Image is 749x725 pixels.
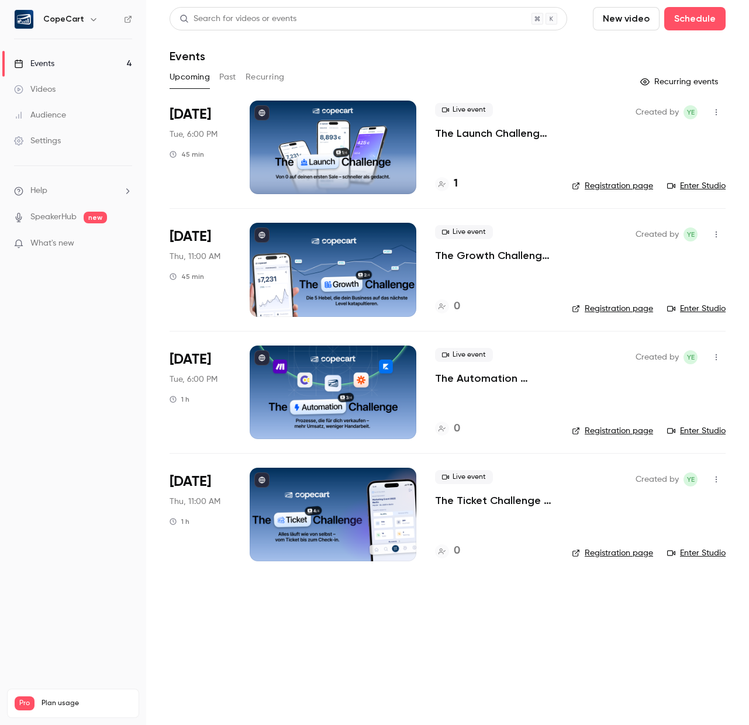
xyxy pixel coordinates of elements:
a: Registration page [572,303,653,315]
a: The Growth Challenge - Die 5 Hebel, die dein Business auf das nächste Level katapultieren [435,248,553,263]
a: Registration page [572,425,653,437]
a: Enter Studio [667,425,726,437]
h4: 0 [454,543,460,559]
span: Live event [435,103,493,117]
li: help-dropdown-opener [14,185,132,197]
span: Created by [636,105,679,119]
span: What's new [30,237,74,250]
a: Registration page [572,547,653,559]
span: Created by [636,227,679,241]
button: Upcoming [170,68,210,87]
div: Oct 9 Thu, 11:00 AM (Europe/Berlin) [170,468,231,561]
a: SpeakerHub [30,211,77,223]
div: Audience [14,109,66,121]
a: Registration page [572,180,653,192]
a: Enter Studio [667,303,726,315]
button: Recurring [246,68,285,87]
a: The Launch Challenge - Von 0 auf deinen ersten Sale – schneller als gedacht [435,126,553,140]
span: Help [30,185,47,197]
div: 45 min [170,272,204,281]
div: Oct 2 Thu, 11:00 AM (Europe/Berlin) [170,223,231,316]
span: Plan usage [42,699,132,708]
a: 0 [435,421,460,437]
span: YE [687,472,695,486]
span: Yasamin Esfahani [684,105,698,119]
a: 1 [435,176,458,192]
h6: CopeCart [43,13,84,25]
button: Past [219,68,236,87]
div: Videos [14,84,56,95]
span: Yasamin Esfahani [684,227,698,241]
iframe: Noticeable Trigger [118,239,132,249]
span: [DATE] [170,472,211,491]
a: Enter Studio [667,180,726,192]
img: CopeCart [15,10,33,29]
a: 0 [435,543,460,559]
div: Search for videos or events [180,13,296,25]
h4: 0 [454,421,460,437]
h4: 1 [454,176,458,192]
a: The Ticket Challenge - Alles läuft wie von selbst – vom Ticket bis zum Check-in [435,493,553,508]
span: YE [687,227,695,241]
span: Live event [435,348,493,362]
div: Sep 30 Tue, 6:00 PM (Europe/Berlin) [170,101,231,194]
span: YE [687,105,695,119]
a: 0 [435,299,460,315]
div: 45 min [170,150,204,159]
span: [DATE] [170,350,211,369]
span: Tue, 6:00 PM [170,129,218,140]
button: Schedule [664,7,726,30]
span: [DATE] [170,227,211,246]
span: Thu, 11:00 AM [170,251,220,263]
span: Live event [435,470,493,484]
span: [DATE] [170,105,211,124]
span: new [84,212,107,223]
span: Thu, 11:00 AM [170,496,220,508]
span: Live event [435,225,493,239]
span: Created by [636,350,679,364]
div: Oct 7 Tue, 6:00 PM (Europe/Berlin) [170,346,231,439]
button: Recurring events [635,72,726,91]
span: Yasamin Esfahani [684,472,698,486]
span: Created by [636,472,679,486]
div: Settings [14,135,61,147]
a: The Automation Challenge - Prozesse, die für dich verkaufen – mehr Umsatz, weniger Handarbeit [435,371,553,385]
h1: Events [170,49,205,63]
a: Enter Studio [667,547,726,559]
span: Tue, 6:00 PM [170,374,218,385]
span: Yasamin Esfahani [684,350,698,364]
h4: 0 [454,299,460,315]
span: YE [687,350,695,364]
span: Pro [15,696,34,710]
div: 1 h [170,517,189,526]
button: New video [593,7,660,30]
div: Events [14,58,54,70]
div: 1 h [170,395,189,404]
